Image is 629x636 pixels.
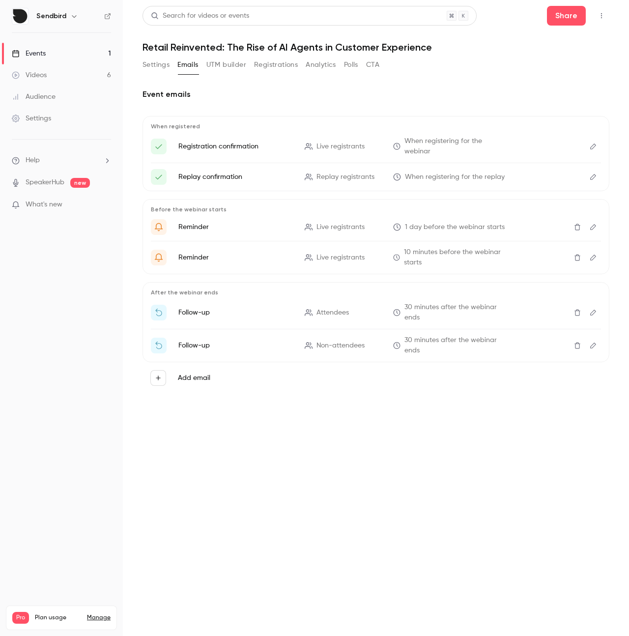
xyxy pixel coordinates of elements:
span: 1 day before the webinar starts [405,222,505,232]
h2: Event emails [143,88,609,100]
li: {{ event_name }} is about to go live [151,247,601,268]
p: Before the webinar starts [151,205,601,213]
button: Edit [585,219,601,235]
span: Attendees [316,308,349,318]
div: Audience [12,92,56,102]
h6: Sendbird [36,11,66,21]
button: Delete [570,305,585,320]
li: Here's your access link to {{ event_name }}! [151,169,601,185]
span: new [70,178,90,188]
li: Thanks for attending {{ event_name }} [151,302,601,323]
span: Pro [12,612,29,624]
button: CTA [366,57,379,73]
span: Live registrants [316,253,365,263]
span: Help [26,155,40,166]
button: Delete [570,250,585,265]
div: Settings [12,114,51,123]
p: After the webinar ends [151,289,601,296]
li: Watch the replay of {{ event_name }} [151,335,601,356]
button: Share [547,6,586,26]
p: Replay confirmation [178,172,293,182]
div: Videos [12,70,47,80]
p: Reminder [178,222,293,232]
a: SpeakerHub [26,177,64,188]
button: Edit [585,305,601,320]
button: Analytics [306,57,336,73]
span: 30 minutes after the webinar ends [404,302,508,323]
button: Delete [570,219,585,235]
p: Follow-up [178,341,293,350]
p: Registration confirmation [178,142,293,151]
li: help-dropdown-opener [12,155,111,166]
li: Here's your access link to {{ event_name }}! [151,136,601,157]
span: Non-attendees [316,341,365,351]
button: Edit [585,338,601,353]
button: Emails [177,57,198,73]
button: Settings [143,57,170,73]
h1: Retail Reinvented: The Rise of AI Agents in Customer Experience [143,41,609,53]
button: Delete [570,338,585,353]
button: Polls [344,57,358,73]
span: What's new [26,200,62,210]
button: UTM builder [206,57,246,73]
button: Registrations [254,57,298,73]
a: Manage [87,614,111,622]
div: Search for videos or events [151,11,249,21]
span: 10 minutes before the webinar starts [404,247,508,268]
p: Reminder [178,253,293,262]
span: Replay registrants [316,172,374,182]
div: Events [12,49,46,58]
iframe: Noticeable Trigger [99,201,111,209]
li: Get Ready for '{{ event_name }}' tomorrow! [151,219,601,235]
button: Edit [585,139,601,154]
span: When registering for the replay [405,172,505,182]
button: Edit [585,250,601,265]
button: Edit [585,169,601,185]
p: When registered [151,122,601,130]
span: Live registrants [316,142,365,152]
label: Add email [178,373,210,383]
span: When registering for the webinar [404,136,508,157]
span: Plan usage [35,614,81,622]
span: Live registrants [316,222,365,232]
span: 30 minutes after the webinar ends [404,335,508,356]
img: Sendbird [12,8,28,24]
p: Follow-up [178,308,293,318]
